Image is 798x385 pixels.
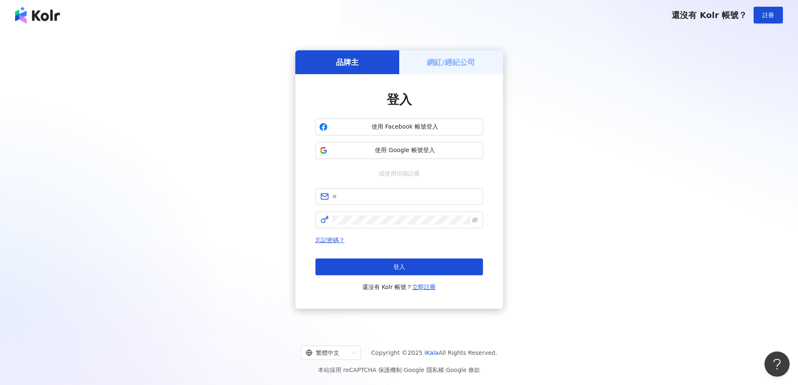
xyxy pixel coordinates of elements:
[402,367,404,373] span: |
[331,123,479,131] span: 使用 Facebook 帳號登入
[387,92,412,107] span: 登入
[412,284,436,290] a: 立即註冊
[424,349,439,356] a: iKala
[331,146,479,155] span: 使用 Google 帳號登入
[671,10,747,20] span: 還沒有 Kolr 帳號？
[362,282,436,292] span: 還沒有 Kolr 帳號？
[306,346,349,359] div: 繁體中文
[315,142,483,159] button: 使用 Google 帳號登入
[444,367,446,373] span: |
[315,119,483,135] button: 使用 Facebook 帳號登入
[373,169,426,178] span: 或使用信箱註冊
[427,57,475,67] h5: 網紅/經紀公司
[472,217,478,223] span: eye-invisible
[404,367,444,373] a: Google 隱私權
[764,351,790,377] iframe: Help Scout Beacon - Open
[754,7,783,23] button: 註冊
[762,12,774,18] span: 註冊
[371,348,497,358] span: Copyright © 2025 All Rights Reserved.
[15,7,60,23] img: logo
[315,258,483,275] button: 登入
[393,264,405,270] span: 登入
[336,57,359,67] h5: 品牌主
[315,237,345,243] a: 忘記密碼？
[446,367,480,373] a: Google 條款
[318,365,480,375] span: 本站採用 reCAPTCHA 保護機制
